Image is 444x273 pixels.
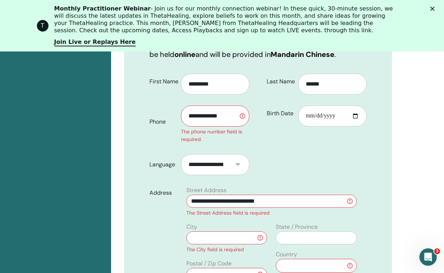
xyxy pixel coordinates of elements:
a: Join Live or Replays Here [54,38,136,46]
iframe: Intercom live chat [419,248,437,266]
label: First Name [144,75,181,88]
div: Close [430,7,437,11]
div: The phone number field is required. [181,128,249,143]
b: Mandarin Chinese [271,50,334,59]
label: Phone [144,115,181,129]
div: The City field is required [186,246,267,253]
span: 3 [434,248,440,254]
div: The Street Address field is required [186,209,357,217]
div: Profile image for ThetaHealing [37,20,48,32]
label: Birth Date [261,107,298,120]
label: Last Name [261,75,298,88]
b: Monthly Practitioner Webinar [54,5,151,12]
label: Language [144,158,181,171]
label: State / Province [276,223,318,231]
b: online [174,50,195,59]
label: Address [144,186,182,200]
div: - Join us for our monthly connection webinar! In these quick, 30-minute session, we will discuss ... [54,5,396,34]
label: Country [276,250,297,259]
label: City [186,223,197,231]
label: Postal / Zip Code [186,259,232,268]
label: Street Address [186,186,227,195]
